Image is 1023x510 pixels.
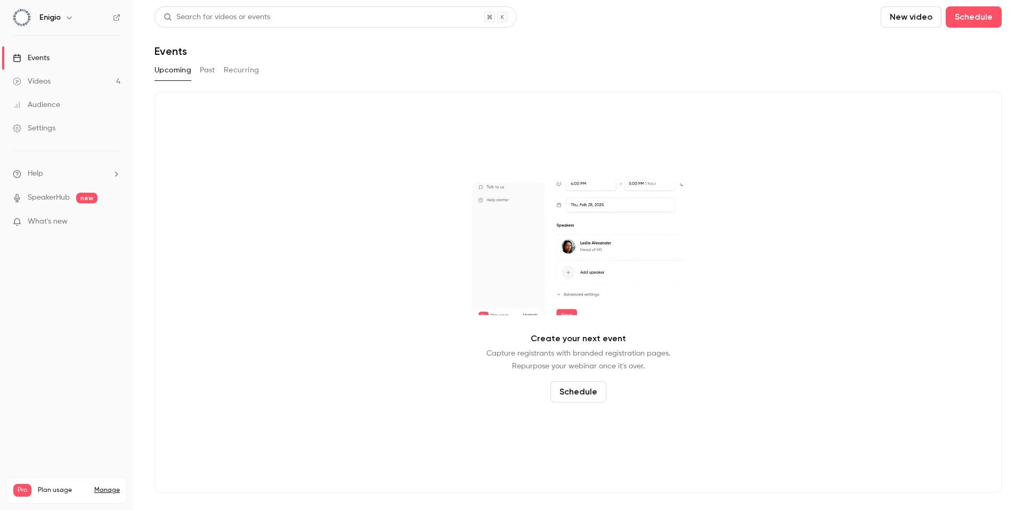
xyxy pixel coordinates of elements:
[39,12,61,23] h6: Enigio
[13,484,31,497] span: Pro
[13,76,51,87] div: Videos
[155,62,191,79] button: Upcoming
[28,216,68,227] span: What's new
[28,192,70,203] a: SpeakerHub
[13,123,55,134] div: Settings
[164,12,270,23] div: Search for videos or events
[28,168,43,179] span: Help
[155,45,187,57] h1: Events
[76,193,98,203] span: new
[881,6,941,28] button: New video
[224,62,259,79] button: Recurring
[200,62,215,79] button: Past
[13,53,50,63] div: Events
[13,100,60,110] div: Audience
[108,217,120,227] iframe: Noticeable Trigger
[13,9,30,26] img: Enigio
[531,332,626,345] p: Create your next event
[94,486,120,495] a: Manage
[550,381,606,402] button: Schedule
[13,168,120,179] li: help-dropdown-opener
[38,486,88,495] span: Plan usage
[486,347,670,373] p: Capture registrants with branded registration pages. Repurpose your webinar once it's over.
[946,6,1002,28] button: Schedule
